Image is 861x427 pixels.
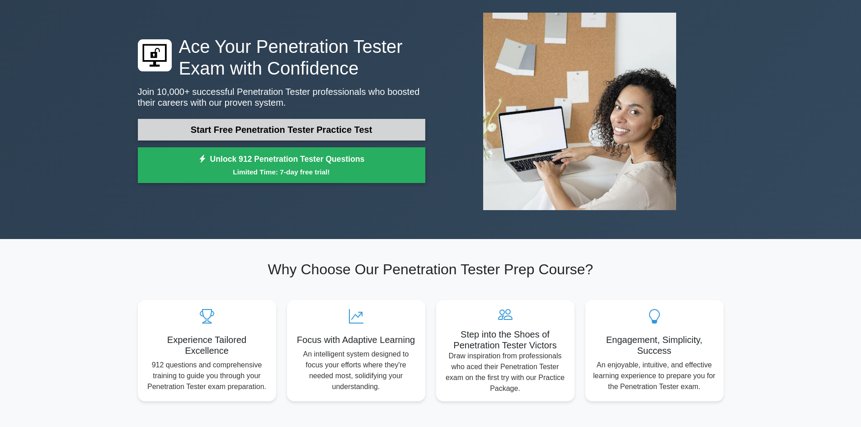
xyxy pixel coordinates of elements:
p: Draw inspiration from professionals who aced their Penetration Tester exam on the first try with ... [443,351,567,394]
p: 912 questions and comprehensive training to guide you through your Penetration Tester exam prepar... [145,360,269,392]
p: An enjoyable, intuitive, and effective learning experience to prepare you for the Penetration Tes... [593,360,716,392]
a: Unlock 912 Penetration Tester QuestionsLimited Time: 7-day free trial! [138,147,425,183]
h5: Step into the Shoes of Penetration Tester Victors [443,329,567,351]
a: Start Free Penetration Tester Practice Test [138,119,425,141]
p: Join 10,000+ successful Penetration Tester professionals who boosted their careers with our prove... [138,86,425,108]
p: An intelligent system designed to focus your efforts where they're needed most, solidifying your ... [294,349,418,392]
h1: Ace Your Penetration Tester Exam with Confidence [138,36,425,79]
h5: Engagement, Simplicity, Success [593,334,716,356]
h2: Why Choose Our Penetration Tester Prep Course? [138,261,724,278]
h5: Experience Tailored Excellence [145,334,269,356]
h5: Focus with Adaptive Learning [294,334,418,345]
small: Limited Time: 7-day free trial! [149,167,414,177]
